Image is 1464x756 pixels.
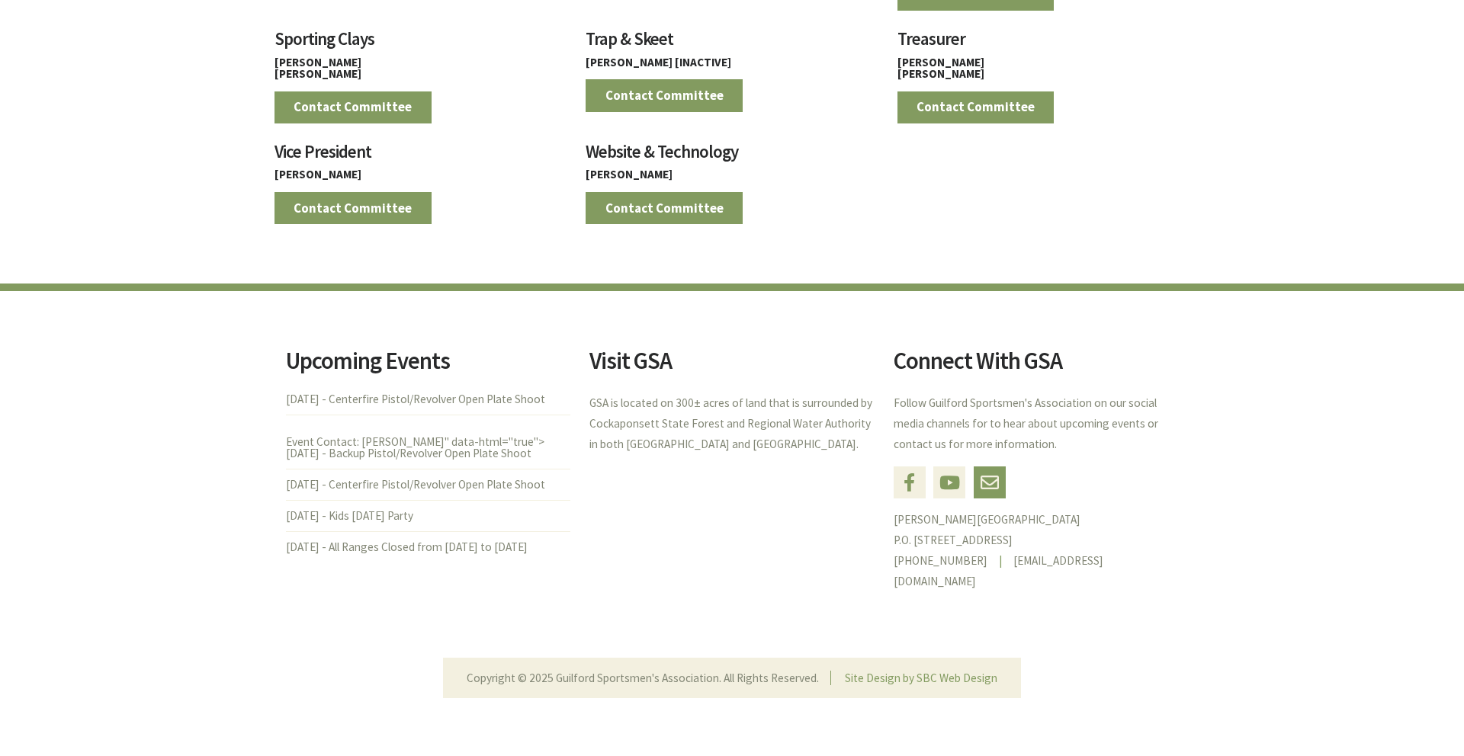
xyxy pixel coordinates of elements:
[286,393,570,415] li: [DATE] - Centerfire Pistol/Revolver Open Plate Shoot
[274,192,432,224] a: Contact Committee
[586,30,878,56] h3: Trap & Skeet
[589,349,874,373] h2: Visit GSA
[467,671,831,685] li: Copyright © 2025 Guilford Sportsmen's Association. All Rights Reserved.
[286,469,570,500] li: [DATE] - Centerfire Pistol/Revolver Open Plate Shoot
[894,512,1080,527] a: [PERSON_NAME][GEOGRAPHIC_DATA]
[586,55,731,69] strong: [PERSON_NAME] [INACTIVE]
[845,671,997,685] a: Site Design by SBC Web Design
[286,531,570,562] li: [DATE] - All Ranges Closed from [DATE] to [DATE]
[286,349,570,373] h2: Upcoming Events
[274,143,567,169] h3: Vice President
[286,500,570,531] li: [DATE] - Kids [DATE] Party
[274,91,432,123] a: Contact Committee
[897,55,984,69] strong: [PERSON_NAME]
[897,66,984,81] strong: [PERSON_NAME]
[897,91,1055,123] a: Contact Committee
[586,143,878,169] h3: Website & Technology
[894,553,987,568] a: [PHONE_NUMBER]
[586,79,743,111] a: Contact Committee
[894,553,1104,588] a: [EMAIL_ADDRESS][DOMAIN_NAME]
[894,393,1178,454] p: Follow Guilford Sportsmen's Association on our social media channels for to hear about upcoming e...
[589,393,874,454] p: GSA is located on 300± acres of land that is surrounded by Cockaponsett State Forest and Regional...
[586,192,743,224] a: Contact Committee
[894,349,1178,373] h2: Connect With GSA
[897,30,1189,56] h3: Treasurer
[274,167,361,181] strong: [PERSON_NAME]
[286,415,570,469] li: Event Contact: [PERSON_NAME]" data-html="true">[DATE] - Backup Pistol/Revolver Open Plate Shoot
[274,30,567,56] h3: Sporting Clays
[274,66,361,81] strong: [PERSON_NAME]
[274,55,361,69] strong: [PERSON_NAME]
[987,553,1014,568] span: |
[894,510,1178,591] p: P.O. [STREET_ADDRESS]
[586,167,673,181] strong: [PERSON_NAME]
